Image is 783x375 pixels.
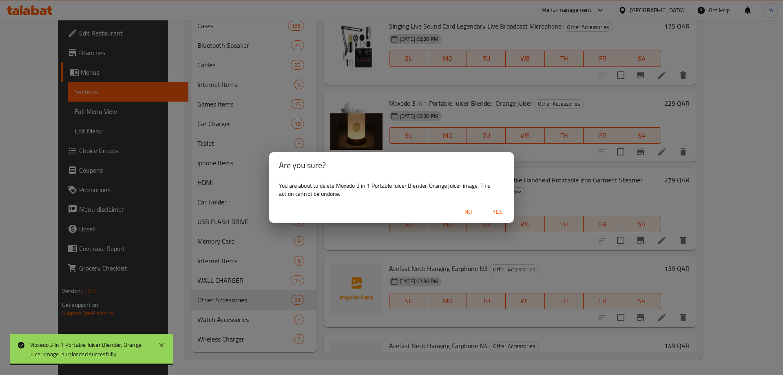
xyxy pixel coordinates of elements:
[484,204,511,220] button: Yes
[455,204,481,220] button: No
[29,340,150,359] div: Moxedo 3 in 1 Portable Juicer Blender, Orange juicer image is uploaded succesfully
[269,178,514,201] div: You are about to delete Moxedo 3 in 1 Portable Juicer Blender, Orange juicer image. This action c...
[488,207,507,217] span: Yes
[458,207,478,217] span: No
[279,159,504,172] h2: Are you sure?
